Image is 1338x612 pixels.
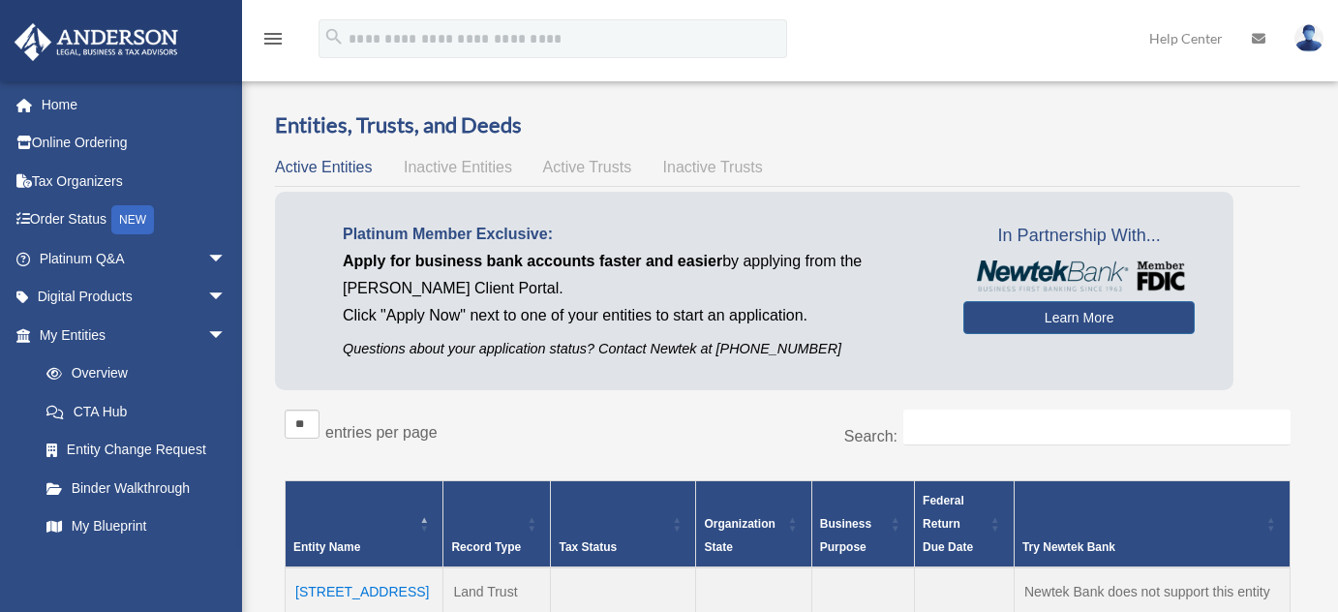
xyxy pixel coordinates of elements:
[923,494,973,554] span: Federal Return Due Date
[451,540,521,554] span: Record Type
[207,278,246,318] span: arrow_drop_down
[443,481,551,568] th: Record Type: Activate to sort
[286,481,443,568] th: Entity Name: Activate to invert sorting
[404,159,512,175] span: Inactive Entities
[1014,481,1290,568] th: Try Newtek Bank : Activate to sort
[343,248,934,302] p: by applying from the [PERSON_NAME] Client Portal.
[27,507,246,546] a: My Blueprint
[275,110,1300,140] h3: Entities, Trusts, and Deeds
[844,428,897,444] label: Search:
[820,517,871,554] span: Business Purpose
[27,431,246,470] a: Entity Change Request
[973,260,1185,291] img: NewtekBankLogoSM.png
[14,316,246,354] a: My Entitiesarrow_drop_down
[9,23,184,61] img: Anderson Advisors Platinum Portal
[27,392,246,431] a: CTA Hub
[27,354,236,393] a: Overview
[207,316,246,355] span: arrow_drop_down
[14,124,256,163] a: Online Ordering
[343,253,722,269] span: Apply for business bank accounts faster and easier
[323,26,345,47] i: search
[14,162,256,200] a: Tax Organizers
[811,481,914,568] th: Business Purpose: Activate to sort
[14,200,256,240] a: Order StatusNEW
[343,302,934,329] p: Click "Apply Now" next to one of your entities to start an application.
[551,481,696,568] th: Tax Status: Activate to sort
[1022,535,1261,559] div: Try Newtek Bank
[325,424,438,441] label: entries per page
[704,517,775,554] span: Organization State
[559,540,617,554] span: Tax Status
[27,469,246,507] a: Binder Walkthrough
[915,481,1015,568] th: Federal Return Due Date: Activate to sort
[14,85,256,124] a: Home
[963,301,1195,334] a: Learn More
[275,159,372,175] span: Active Entities
[261,34,285,50] a: menu
[963,221,1195,252] span: In Partnership With...
[696,481,811,568] th: Organization State: Activate to sort
[343,337,934,361] p: Questions about your application status? Contact Newtek at [PHONE_NUMBER]
[14,278,256,317] a: Digital Productsarrow_drop_down
[207,239,246,279] span: arrow_drop_down
[293,540,360,554] span: Entity Name
[14,239,256,278] a: Platinum Q&Aarrow_drop_down
[1294,24,1323,52] img: User Pic
[543,159,632,175] span: Active Trusts
[663,159,763,175] span: Inactive Trusts
[261,27,285,50] i: menu
[111,205,154,234] div: NEW
[27,545,246,584] a: Tax Due Dates
[343,221,934,248] p: Platinum Member Exclusive:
